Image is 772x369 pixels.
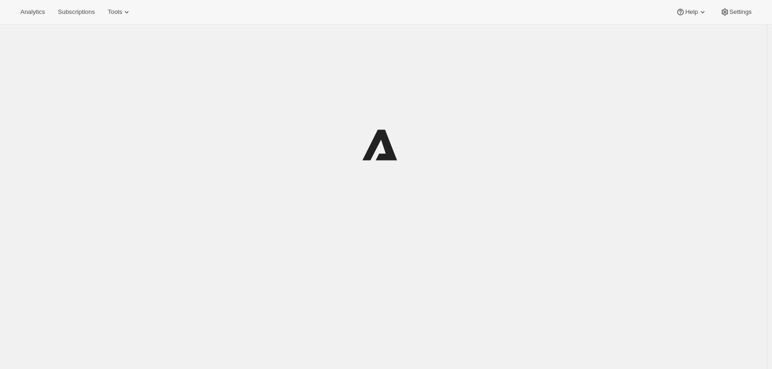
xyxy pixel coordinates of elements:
[685,8,698,16] span: Help
[15,6,50,18] button: Analytics
[729,8,752,16] span: Settings
[715,6,757,18] button: Settings
[670,6,712,18] button: Help
[52,6,100,18] button: Subscriptions
[58,8,95,16] span: Subscriptions
[20,8,45,16] span: Analytics
[108,8,122,16] span: Tools
[102,6,137,18] button: Tools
